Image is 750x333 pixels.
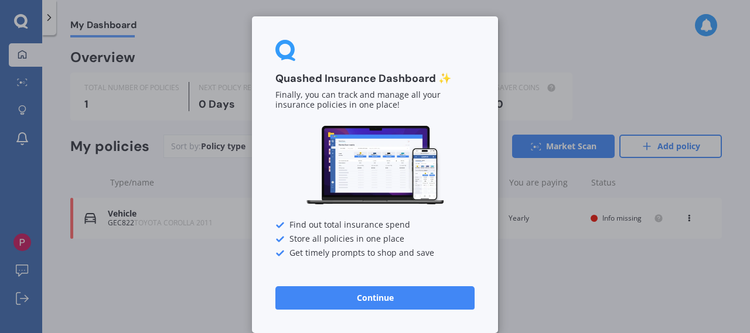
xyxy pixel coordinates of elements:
[275,249,475,258] div: Get timely prompts to shop and save
[275,221,475,230] div: Find out total insurance spend
[275,72,475,85] h3: Quashed Insurance Dashboard ✨
[275,90,475,110] p: Finally, you can track and manage all your insurance policies in one place!
[275,286,475,310] button: Continue
[275,235,475,244] div: Store all policies in one place
[305,124,445,207] img: Dashboard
